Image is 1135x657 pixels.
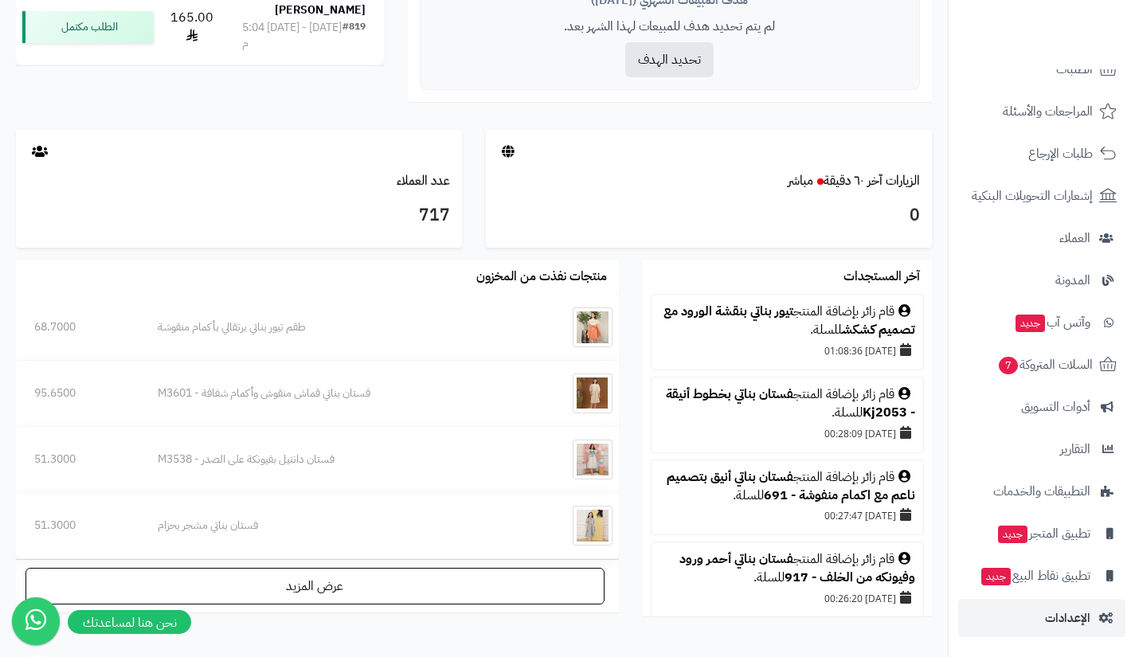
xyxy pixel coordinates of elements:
[843,270,920,284] h3: آخر المستجدات
[158,385,517,401] div: فستان بناتي قماش منقوش وأكمام شفافة - M3601
[573,440,613,479] img: فستان دانتيل بفيونكة على الصدر - M3538
[980,565,1090,587] span: تطبيق نقاط البيع
[659,504,915,526] div: [DATE] 00:27:47
[659,468,915,505] div: قام زائر بإضافة المنتج للسلة.
[1045,607,1090,629] span: الإعدادات
[659,385,915,422] div: قام زائر بإضافة المنتج للسلة.
[1027,45,1120,78] img: logo-2.png
[158,518,517,534] div: فستان بناتي مشجر بحزام
[34,452,121,467] div: 51.3000
[659,422,915,444] div: [DATE] 00:28:09
[659,339,915,362] div: [DATE] 01:08:36
[788,171,813,190] small: مباشر
[958,303,1125,342] a: وآتس آبجديد
[659,587,915,609] div: [DATE] 00:26:20
[659,550,915,587] div: قام زائر بإضافة المنتج للسلة.
[958,92,1125,131] a: المراجعات والأسئلة
[958,388,1125,426] a: أدوات التسويق
[1059,227,1090,249] span: العملاء
[1056,58,1093,80] span: الطلبات
[242,20,342,52] div: [DATE] - [DATE] 5:04 م
[22,11,154,43] div: الطلب مكتمل
[997,354,1093,376] span: السلات المتروكة
[667,467,915,505] a: فستان بناتي أنيق بتصميم ناعم مع اكمام منفوشة - 691
[1014,311,1090,334] span: وآتس آب
[958,599,1125,637] a: الإعدادات
[958,177,1125,215] a: إشعارات التحويلات البنكية
[1060,438,1090,460] span: التقارير
[573,307,613,347] img: طقم تيور بناتي برتقالي بأكمام منقوشة
[958,557,1125,595] a: تطبيق نقاط البيعجديد
[498,202,920,229] h3: 0
[999,357,1018,374] span: 7
[958,514,1125,553] a: تطبيق المتجرجديد
[1016,315,1045,332] span: جديد
[993,480,1090,503] span: التطبيقات والخدمات
[1021,396,1090,418] span: أدوات التسويق
[996,522,1090,545] span: تطبيق المتجر
[958,261,1125,299] a: المدونة
[998,526,1027,543] span: جديد
[25,568,605,604] a: عرض المزيد
[1028,143,1093,165] span: طلبات الإرجاع
[28,202,450,229] h3: 717
[476,270,607,284] h3: منتجات نفذت من المخزون
[981,568,1011,585] span: جديد
[397,171,450,190] a: عدد العملاء
[1003,100,1093,123] span: المراجعات والأسئلة
[788,171,920,190] a: الزيارات آخر ٦٠ دقيقةمباشر
[1055,269,1090,291] span: المدونة
[275,2,366,18] strong: [PERSON_NAME]
[573,506,613,546] img: فستان بناتي مشجر بحزام
[625,42,714,77] button: تحديد الهدف
[958,50,1125,88] a: الطلبات
[958,219,1125,257] a: العملاء
[659,303,915,339] div: قام زائر بإضافة المنتج للسلة.
[972,185,1093,207] span: إشعارات التحويلات البنكية
[573,373,613,413] img: فستان بناتي قماش منقوش وأكمام شفافة - M3601
[958,135,1125,173] a: طلبات الإرجاع
[663,302,915,339] a: تيور بناتي بنقشة الورود مع تصميم كشكش
[958,472,1125,510] a: التطبيقات والخدمات
[158,319,517,335] div: طقم تيور بناتي برتقالي بأكمام منقوشة
[34,385,121,401] div: 95.6500
[158,452,517,467] div: فستان دانتيل بفيونكة على الصدر - M3538
[679,549,915,587] a: فستان بناتي أحمر ورود وفيونكه من الخلف - 917
[432,18,907,36] p: لم يتم تحديد هدف للمبيعات لهذا الشهر بعد.
[958,430,1125,468] a: التقارير
[666,385,915,422] a: فستان بناتي بخطوط أنيقة - Kj2053
[342,20,366,52] div: #819
[958,346,1125,384] a: السلات المتروكة7
[34,319,121,335] div: 68.7000
[34,518,121,534] div: 51.3000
